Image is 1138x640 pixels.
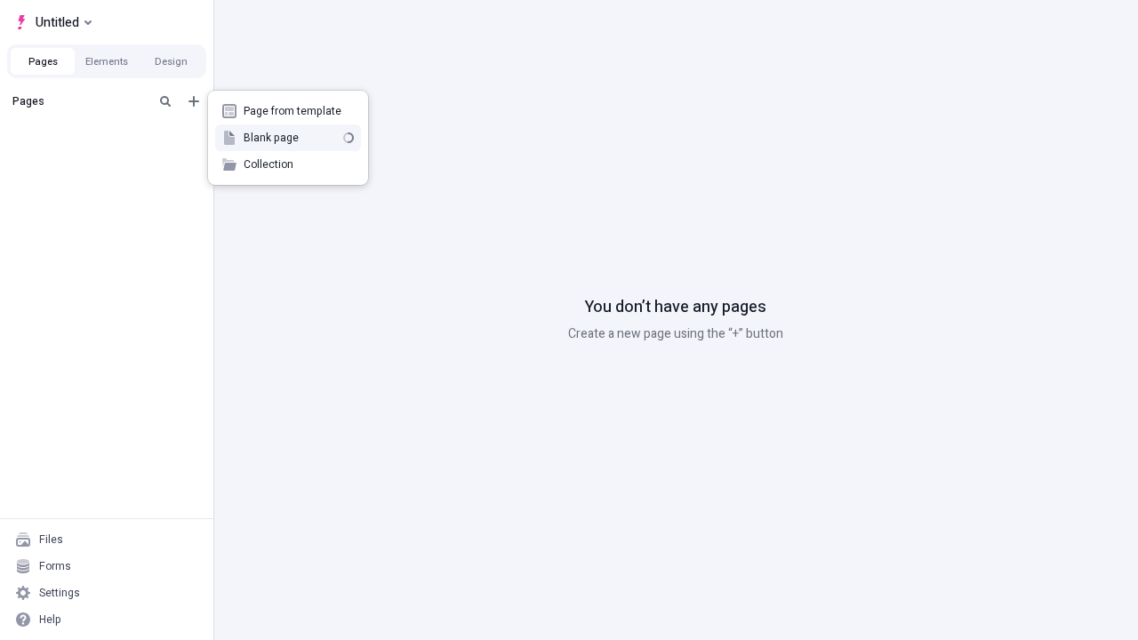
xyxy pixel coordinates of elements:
[7,9,99,36] button: Select site
[11,48,75,75] button: Pages
[585,296,766,319] p: You don’t have any pages
[39,559,71,573] div: Forms
[244,131,336,145] span: Blank page
[39,612,61,627] div: Help
[39,586,80,600] div: Settings
[244,104,354,118] span: Page from template
[568,324,783,344] p: Create a new page using the “+” button
[75,48,139,75] button: Elements
[36,12,79,33] span: Untitled
[183,91,204,112] button: Add new
[139,48,203,75] button: Design
[12,94,148,108] div: Pages
[244,157,354,172] span: Collection
[208,91,368,185] div: Add new
[39,532,63,547] div: Files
